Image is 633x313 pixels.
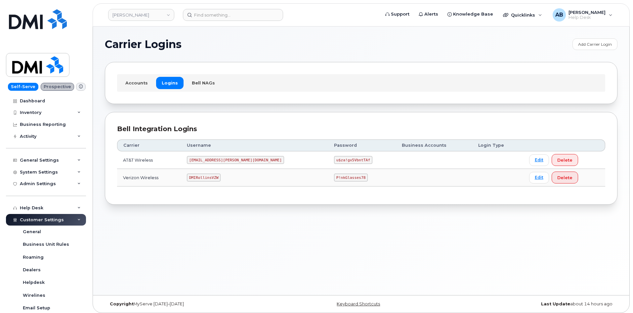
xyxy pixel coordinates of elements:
button: Delete [552,154,578,166]
strong: Last Update [541,301,570,306]
a: Add Carrier Login [572,38,617,50]
span: Delete [557,157,572,163]
strong: Copyright [110,301,134,306]
code: u$za!gx5VbntTAf [334,156,372,164]
button: Delete [552,172,578,183]
code: DMIRollinsVZW [187,174,221,182]
a: Bell NAGs [186,77,221,89]
div: MyServe [DATE]–[DATE] [105,301,276,307]
a: Logins [156,77,184,89]
span: Delete [557,175,572,181]
code: P!nkGlasses78 [334,174,368,182]
th: Password [328,139,396,151]
code: [EMAIL_ADDRESS][PERSON_NAME][DOMAIN_NAME] [187,156,284,164]
a: Edit [529,154,549,166]
a: Edit [529,172,549,183]
th: Carrier [117,139,181,151]
th: Business Accounts [396,139,472,151]
span: Carrier Logins [105,39,182,49]
th: Username [181,139,328,151]
td: Verizon Wireless [117,169,181,186]
div: about 14 hours ago [446,301,617,307]
div: Bell Integration Logins [117,124,605,134]
td: AT&T Wireless [117,151,181,169]
a: Accounts [120,77,153,89]
a: Keyboard Shortcuts [337,301,380,306]
th: Login Type [472,139,523,151]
